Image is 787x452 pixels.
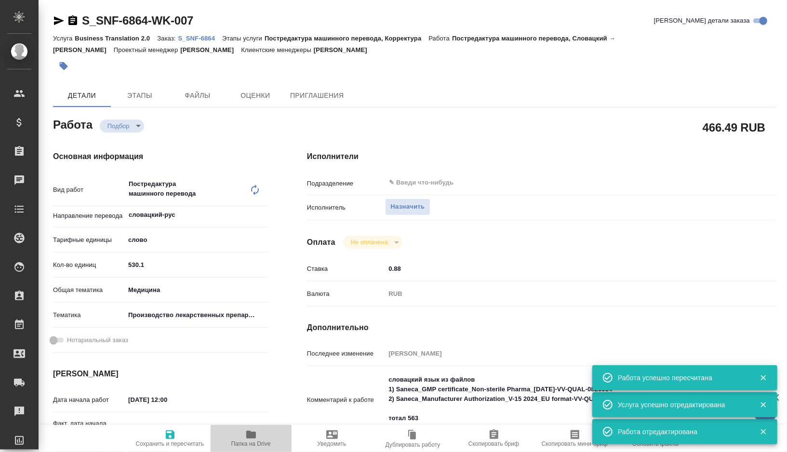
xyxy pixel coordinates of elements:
[178,35,223,42] p: S_SNF-6864
[307,349,385,359] p: Последнее изменение
[307,395,385,405] p: Комментарий к работе
[117,90,163,102] span: Этапы
[53,15,65,27] button: Скопировать ссылку для ЯМессенджера
[307,264,385,274] p: Ставка
[75,35,157,42] p: Business Translation 2.0
[67,335,128,345] span: Нотариальный заказ
[53,368,268,380] h4: [PERSON_NAME]
[468,440,519,447] span: Скопировать бриф
[130,425,211,452] button: Сохранить и пересчитать
[373,425,454,452] button: Дублировать работу
[390,201,425,213] span: Назначить
[82,14,193,27] a: S_SNF-6864-WK-007
[125,282,268,298] div: Медицина
[53,419,125,438] p: Факт. дата начала работ
[231,440,271,447] span: Папка на Drive
[343,236,402,249] div: Подбор
[180,46,241,53] p: [PERSON_NAME]
[263,214,265,216] button: Open
[385,346,737,360] input: Пустое поле
[100,120,144,133] div: Подбор
[732,182,734,184] button: Open
[307,237,335,248] h4: Оплата
[125,393,209,407] input: ✎ Введи что-нибудь
[232,90,279,102] span: Оценки
[59,90,105,102] span: Детали
[388,177,702,188] input: ✎ Введи что-нибудь
[222,35,265,42] p: Этапы услуги
[385,286,737,302] div: RUB
[703,119,765,135] h2: 466.49 RUB
[178,34,223,42] a: S_SNF-6864
[211,425,292,452] button: Папка на Drive
[53,35,75,42] p: Услуга
[53,285,125,295] p: Общая тематика
[53,55,74,77] button: Добавить тэг
[618,373,745,383] div: Работа успешно пересчитана
[53,310,125,320] p: Тематика
[753,427,773,436] button: Закрыть
[385,262,737,276] input: ✎ Введи что-нибудь
[292,425,373,452] button: Уведомить
[53,185,125,195] p: Вид работ
[53,151,268,162] h4: Основная информация
[307,179,385,188] p: Подразделение
[290,90,344,102] span: Приглашения
[753,400,773,409] button: Закрыть
[174,90,221,102] span: Файлы
[385,372,737,426] textarea: словацкий язык из файлов 1) Saneca_GMP certificate_Non-sterile Pharma_[DATE]-VV-QUAL-0825054 2) S...
[241,46,314,53] p: Клиентские менеджеры
[428,35,452,42] p: Работа
[534,425,615,452] button: Скопировать мини-бриф
[67,15,79,27] button: Скопировать ссылку
[53,260,125,270] p: Кол-во единиц
[753,373,773,382] button: Закрыть
[307,322,776,333] h4: Дополнительно
[542,440,608,447] span: Скопировать мини-бриф
[348,238,391,246] button: Не оплачена
[53,115,93,133] h2: Работа
[53,235,125,245] p: Тарифные единицы
[125,421,209,435] input: Пустое поле
[53,211,125,221] p: Направление перевода
[307,151,776,162] h4: Исполнители
[618,400,745,410] div: Услуга успешно отредактирована
[53,395,125,405] p: Дата начала работ
[618,427,745,437] div: Работа отредактирована
[307,203,385,213] p: Исполнитель
[318,440,347,447] span: Уведомить
[114,46,180,53] p: Проектный менеджер
[386,441,440,448] span: Дублировать работу
[454,425,534,452] button: Скопировать бриф
[125,258,268,272] input: ✎ Введи что-нибудь
[654,16,750,26] span: [PERSON_NAME] детали заказа
[307,289,385,299] p: Валюта
[314,46,374,53] p: [PERSON_NAME]
[105,122,133,130] button: Подбор
[265,35,428,42] p: Постредактура машинного перевода, Корректура
[385,199,430,215] button: Назначить
[136,440,204,447] span: Сохранить и пересчитать
[125,232,268,248] div: слово
[125,307,268,323] div: Производство лекарственных препаратов
[157,35,178,42] p: Заказ:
